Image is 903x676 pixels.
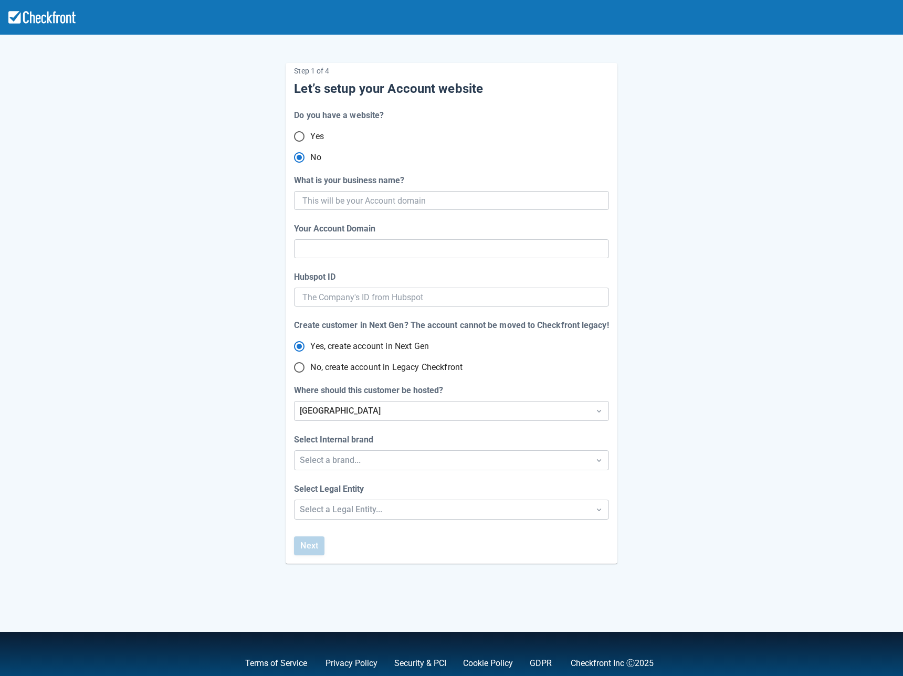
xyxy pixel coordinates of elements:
[294,223,380,235] label: Your Account Domain
[294,63,608,79] p: Step 1 of 4
[294,384,447,397] label: Where should this customer be hosted?
[310,130,323,143] span: Yes
[310,151,321,164] span: No
[294,109,384,122] div: Do you have a website?
[294,174,408,187] label: What is your business name?
[300,503,584,516] div: Select a Legal Entity...
[850,626,903,676] iframe: Chat Widget
[294,434,377,446] label: Select Internal brand
[594,455,604,466] span: Dropdown icon
[530,658,552,668] a: GDPR
[294,319,608,332] div: Create customer in Next Gen? The account cannot be moved to Checkfront legacy!
[294,271,340,283] label: Hubspot ID
[294,81,608,97] h5: Let’s setup your Account website
[294,483,368,495] label: Select Legal Entity
[300,454,584,467] div: Select a brand...
[325,658,377,668] a: Privacy Policy
[302,288,600,307] input: The Company's ID from Hubspot
[594,504,604,515] span: Dropdown icon
[302,191,598,210] input: This will be your Account domain
[463,658,513,668] a: Cookie Policy
[310,340,429,353] span: Yes, create account in Next Gen
[594,406,604,416] span: Dropdown icon
[300,405,584,417] div: [GEOGRAPHIC_DATA]
[513,657,554,670] div: .
[571,658,654,668] a: Checkfront Inc Ⓒ2025
[394,658,446,668] a: Security & PCI
[245,658,307,668] a: Terms of Service
[228,657,309,670] div: ,
[310,361,463,374] span: No, create account in Legacy Checkfront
